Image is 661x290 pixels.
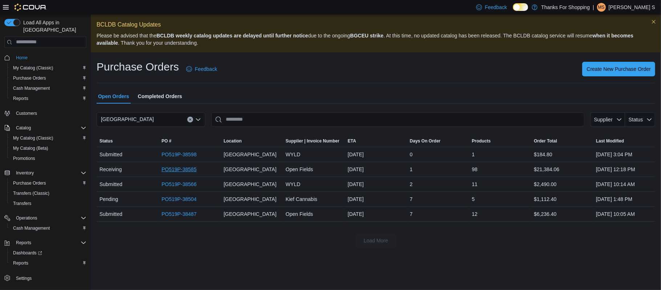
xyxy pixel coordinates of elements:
div: [DATE] 12:18 PM [593,162,655,177]
span: Reports [16,240,31,246]
span: Customers [13,109,86,118]
h1: Purchase Orders [97,60,179,74]
button: Customers [1,108,89,118]
img: Cova [15,4,47,11]
strong: when it becomes available [97,33,633,46]
button: My Catalog (Beta) [7,143,89,153]
div: [DATE] 10:05 AM [593,207,655,221]
span: Purchase Orders [13,180,46,186]
span: Completed Orders [138,89,182,104]
span: Home [13,53,86,62]
span: Load All Apps in [GEOGRAPHIC_DATA] [20,19,86,33]
button: Status [97,135,159,147]
span: Cash Management [13,85,50,91]
button: Dismiss this callout [649,17,658,26]
span: 1 [472,150,475,159]
button: Inventory [1,168,89,178]
a: My Catalog (Beta) [10,144,51,153]
span: Catalog [16,125,31,131]
p: BCLDB Catalog Updates [97,20,655,29]
button: My Catalog (Classic) [7,133,89,143]
span: [GEOGRAPHIC_DATA] [224,180,277,189]
span: Home [16,55,28,61]
span: Transfers [10,199,86,208]
button: Reports [13,238,34,247]
span: Dashboards [10,249,86,257]
span: Reports [10,259,86,267]
div: WYLD [283,147,345,162]
button: Create New Purchase Order [582,62,655,76]
span: Load More [364,237,388,244]
span: Pending [99,195,118,204]
div: Kief Cannabis [283,192,345,206]
div: [DATE] 3:04 PM [593,147,655,162]
button: My Catalog (Classic) [7,63,89,73]
a: Cash Management [10,84,53,93]
span: 5 [472,195,475,204]
a: Transfers [10,199,34,208]
span: 0 [410,150,413,159]
span: PO # [162,138,171,144]
span: My Catalog (Classic) [13,135,53,141]
span: 11 [472,180,478,189]
span: Supplier | Invoice Number [286,138,339,144]
span: Dashboards [13,250,42,256]
span: My Catalog (Classic) [13,65,53,71]
div: $2,490.00 [531,177,593,192]
a: Dashboards [7,248,89,258]
button: Reports [1,238,89,248]
button: Supplier | Invoice Number [283,135,345,147]
span: MS [598,3,605,12]
span: Reports [13,96,28,101]
a: My Catalog (Classic) [10,64,56,72]
button: Reports [7,93,89,104]
span: Products [472,138,491,144]
span: My Catalog (Classic) [10,64,86,72]
span: Inventory [16,170,34,176]
a: PO519P-38598 [162,150,197,159]
span: Receiving [99,165,122,174]
div: WYLD [283,177,345,192]
strong: BGCEU strike [350,33,384,39]
button: Supplier [590,112,625,127]
span: Location [224,138,242,144]
span: Operations [16,215,37,221]
span: Reports [10,94,86,103]
span: Cash Management [13,225,50,231]
button: Reports [7,258,89,268]
div: $184.80 [531,147,593,162]
a: Purchase Orders [10,179,49,188]
button: Status [625,112,655,127]
span: Cash Management [10,224,86,233]
input: Dark Mode [513,3,528,11]
a: Home [13,53,30,62]
span: 98 [472,165,478,174]
button: Load More [356,233,396,248]
button: Last Modified [593,135,655,147]
div: Open Fields [283,162,345,177]
a: Reports [10,94,31,103]
div: Open Fields [283,207,345,221]
button: Clear input [187,117,193,122]
span: Purchase Orders [10,179,86,188]
span: My Catalog (Beta) [10,144,86,153]
a: PO519P-38504 [162,195,197,204]
div: $21,384.06 [531,162,593,177]
span: Create New Purchase Order [587,65,651,73]
p: | [593,3,594,12]
div: [DATE] [345,207,407,221]
button: Order Total [531,135,593,147]
a: Cash Management [10,224,53,233]
span: ETA [348,138,356,144]
button: Inventory [13,169,37,177]
span: 7 [410,210,413,218]
a: Reports [10,259,31,267]
p: Thanks For Shopping [541,3,590,12]
div: [DATE] [345,162,407,177]
span: Submitted [99,150,122,159]
span: [GEOGRAPHIC_DATA] [101,115,154,124]
div: [DATE] [345,147,407,162]
button: Catalog [13,124,34,132]
div: [DATE] 1:48 PM [593,192,655,206]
